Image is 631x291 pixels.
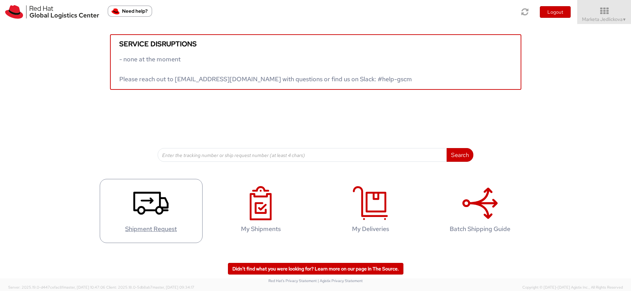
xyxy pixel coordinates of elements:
[318,278,363,283] a: | Agistix Privacy Statement
[447,148,473,162] button: Search
[153,285,194,290] span: master, [DATE] 09:34:17
[429,179,532,243] a: Batch Shipping Guide
[582,16,627,22] span: Marketa Jedlickova
[540,6,571,18] button: Logout
[119,55,412,83] span: - none at the moment Please reach out to [EMAIL_ADDRESS][DOMAIN_NAME] with questions or find us o...
[319,179,422,243] a: My Deliveries
[268,278,317,283] a: Red Hat's Privacy Statement
[436,226,524,232] h4: Batch Shipping Guide
[110,34,521,90] a: Service disruptions - none at the moment Please reach out to [EMAIL_ADDRESS][DOMAIN_NAME] with qu...
[158,148,447,162] input: Enter the tracking number or ship request number (at least 4 chars)
[8,285,105,290] span: Server: 2025.19.0-d447cefac8f
[5,5,99,19] img: rh-logistics-00dfa346123c4ec078e1.svg
[106,285,194,290] span: Client: 2025.18.0-5db8ab7
[107,226,195,232] h4: Shipment Request
[209,179,312,243] a: My Shipments
[100,179,203,243] a: Shipment Request
[522,285,623,290] span: Copyright © [DATE]-[DATE] Agistix Inc., All Rights Reserved
[108,5,152,17] button: Need help?
[217,226,305,232] h4: My Shipments
[228,263,403,275] a: Didn't find what you were looking for? Learn more on our page in The Source.
[63,285,105,290] span: master, [DATE] 10:47:06
[326,226,415,232] h4: My Deliveries
[119,40,512,48] h5: Service disruptions
[622,17,627,22] span: ▼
